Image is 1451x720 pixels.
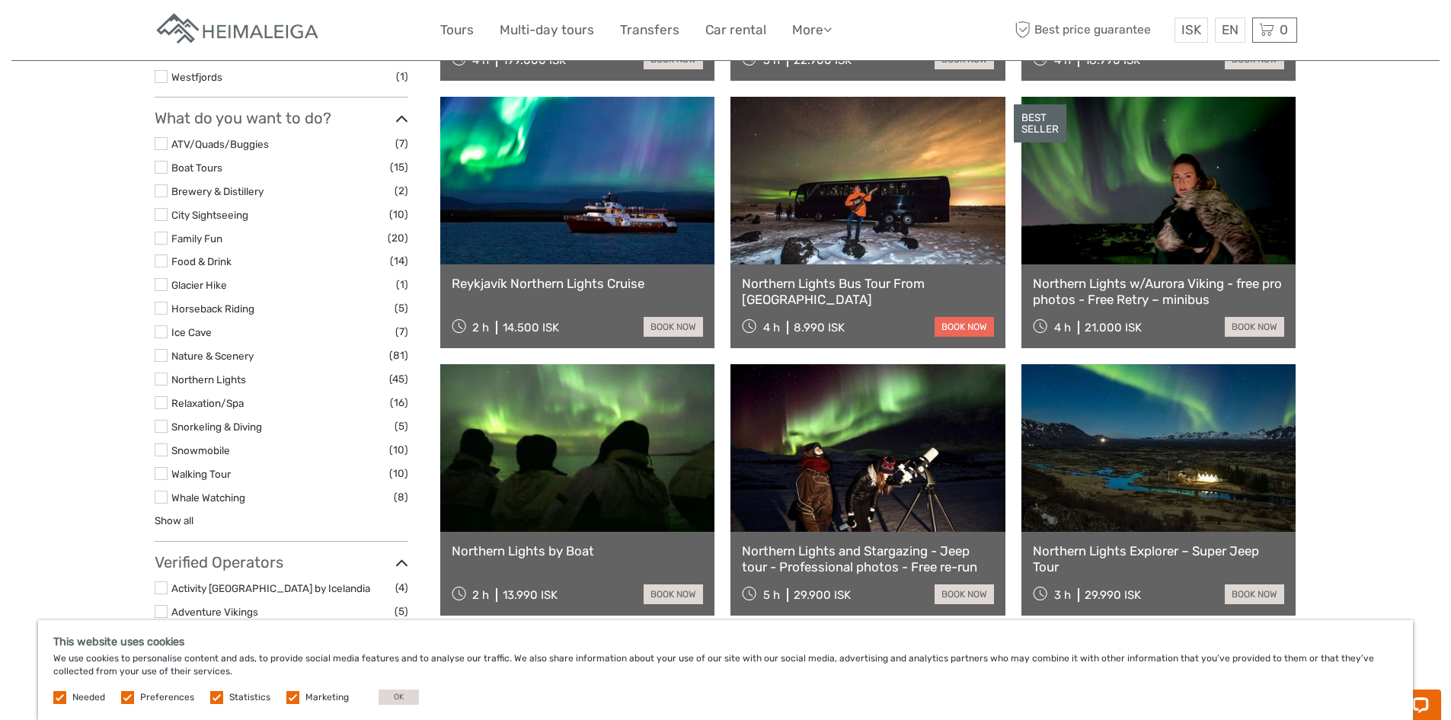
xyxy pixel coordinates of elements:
[1085,588,1141,602] div: 29.990 ISK
[395,418,408,435] span: (5)
[155,514,193,526] a: Show all
[644,317,703,337] a: book now
[171,255,232,267] a: Food & Drink
[1215,18,1245,43] div: EN
[379,690,419,705] button: OK
[763,53,780,67] span: 5 h
[171,373,246,386] a: Northern Lights
[794,53,852,67] div: 22.900 ISK
[155,553,408,571] h3: Verified Operators
[171,279,227,291] a: Glacier Hike
[1054,321,1071,334] span: 4 h
[1277,22,1290,37] span: 0
[935,317,994,337] a: book now
[171,326,212,338] a: Ice Cave
[388,229,408,247] span: (20)
[935,584,994,604] a: book now
[38,620,1413,720] div: We use cookies to personalise content and ads, to provide social media features and to analyse ou...
[396,276,408,293] span: (1)
[390,252,408,270] span: (14)
[171,71,222,83] a: Westfjords
[503,321,559,334] div: 14.500 ISK
[1014,104,1066,142] div: BEST SELLER
[500,19,594,41] a: Multi-day tours
[472,53,489,67] span: 4 h
[140,691,194,704] label: Preferences
[1033,543,1285,574] a: Northern Lights Explorer – Super Jeep Tour
[171,491,245,504] a: Whale Watching
[72,691,105,704] label: Needed
[171,185,264,197] a: Brewery & Distillery
[390,394,408,411] span: (16)
[389,206,408,223] span: (10)
[155,109,408,127] h3: What do you want to do?
[395,135,408,152] span: (7)
[794,321,845,334] div: 8.990 ISK
[389,347,408,364] span: (81)
[472,321,489,334] span: 2 h
[1181,22,1201,37] span: ISK
[1085,321,1142,334] div: 21.000 ISK
[1033,276,1285,307] a: Northern Lights w/Aurora Viking - free pro photos - Free Retry – minibus
[171,606,258,618] a: Adventure Vikings
[452,276,704,291] a: Reykjavík Northern Lights Cruise
[389,441,408,459] span: (10)
[395,603,408,620] span: (5)
[394,488,408,506] span: (8)
[503,588,558,602] div: 13.990 ISK
[175,24,193,42] button: Open LiveChat chat widget
[171,232,222,245] a: Family Fun
[742,276,994,307] a: Northern Lights Bus Tour From [GEOGRAPHIC_DATA]
[171,444,230,456] a: Snowmobile
[705,19,766,41] a: Car rental
[1225,317,1284,337] a: book now
[1085,53,1140,67] div: 18.990 ISK
[644,584,703,604] a: book now
[742,543,994,574] a: Northern Lights and Stargazing - Jeep tour - Professional photos - Free re-run
[389,465,408,482] span: (10)
[792,19,832,41] a: More
[763,588,780,602] span: 5 h
[440,19,474,41] a: Tours
[763,321,780,334] span: 4 h
[395,323,408,341] span: (7)
[53,635,1398,648] h5: This website uses cookies
[305,691,349,704] label: Marketing
[1054,53,1071,67] span: 4 h
[1054,588,1071,602] span: 3 h
[229,691,270,704] label: Statistics
[171,397,244,409] a: Relaxation/Spa
[171,468,231,480] a: Walking Tour
[171,582,370,594] a: Activity [GEOGRAPHIC_DATA] by Icelandia
[620,19,679,41] a: Transfers
[503,53,566,67] div: 199.000 ISK
[1225,584,1284,604] a: book now
[21,27,172,39] p: Chat now
[794,588,851,602] div: 29.900 ISK
[171,350,254,362] a: Nature & Scenery
[171,209,248,221] a: City Sightseeing
[390,158,408,176] span: (15)
[472,588,489,602] span: 2 h
[155,11,322,49] img: Apartments in Reykjavik
[452,543,704,558] a: Northern Lights by Boat
[171,421,262,433] a: Snorkeling & Diving
[395,182,408,200] span: (2)
[171,138,269,150] a: ATV/Quads/Buggies
[171,302,254,315] a: Horseback Riding
[171,162,222,174] a: Boat Tours
[389,370,408,388] span: (45)
[1012,18,1171,43] span: Best price guarantee
[396,68,408,85] span: (1)
[395,299,408,317] span: (5)
[395,579,408,597] span: (4)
